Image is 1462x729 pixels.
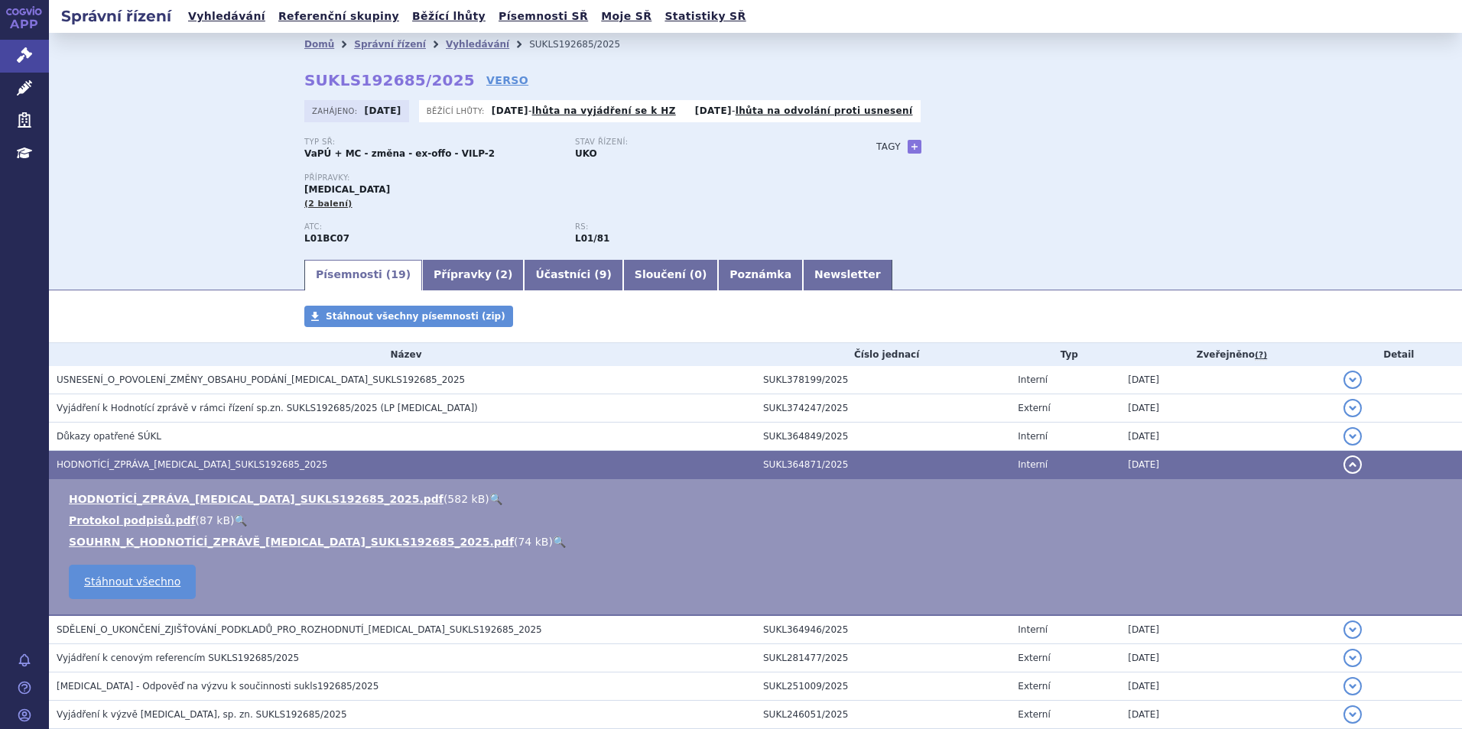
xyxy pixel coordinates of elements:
a: Vyhledávání [446,39,509,50]
button: detail [1343,399,1362,417]
button: detail [1343,620,1362,639]
span: Vyjádření k cenovým referencím SUKLS192685/2025 [57,653,299,663]
a: Protokol podpisů.pdf [69,514,196,526]
span: 74 kB [518,536,548,548]
a: Správní řízení [354,39,426,50]
span: Interní [1018,431,1048,442]
span: Externí [1018,403,1050,413]
h3: Tagy [876,138,901,156]
button: detail [1343,677,1362,695]
li: ( ) [69,513,1447,528]
a: Statistiky SŘ [660,6,750,27]
th: Zveřejněno [1120,343,1335,366]
a: HODNOTÍCÍ_ZPRÁVA_[MEDICAL_DATA]_SUKLS192685_2025.pdf [69,493,443,505]
p: - [492,105,676,117]
td: [DATE] [1120,394,1335,423]
a: 🔍 [234,514,247,526]
span: Stáhnout všechny písemnosti (zip) [326,311,505,322]
td: SUKL364946/2025 [755,615,1010,644]
a: Běžící lhůty [408,6,490,27]
a: Newsletter [803,260,892,290]
td: SUKL374247/2025 [755,394,1010,423]
a: Písemnosti SŘ [494,6,593,27]
span: 0 [694,268,702,280]
li: SUKLS192685/2025 [529,33,640,56]
td: [DATE] [1120,366,1335,394]
li: ( ) [69,534,1447,549]
th: Číslo jednací [755,343,1010,366]
abbr: (?) [1255,350,1267,361]
span: ONUREG - Odpověď na výzvu k součinnosti sukls192685/2025 [57,681,378,692]
td: SUKL364871/2025 [755,451,1010,479]
td: [DATE] [1120,451,1335,479]
span: Důkazy opatřené SÚKL [57,431,161,442]
td: SUKL378199/2025 [755,366,1010,394]
span: Interní [1018,459,1048,470]
p: Typ SŘ: [304,138,560,147]
a: Referenční skupiny [274,6,404,27]
a: Stáhnout všechny písemnosti (zip) [304,306,513,327]
button: detail [1343,371,1362,389]
h2: Správní řízení [49,5,184,27]
a: Přípravky (2) [422,260,524,290]
button: detail [1343,455,1362,474]
button: detail [1343,427,1362,446]
a: Stáhnout všechno [69,565,196,599]
strong: [DATE] [492,105,528,116]
span: [MEDICAL_DATA] [304,184,390,195]
strong: azacitidin [575,233,609,244]
p: RS: [575,222,830,232]
td: [DATE] [1120,615,1335,644]
a: Písemnosti (19) [304,260,422,290]
li: ( ) [69,491,1447,507]
td: [DATE] [1120,423,1335,451]
span: Běžící lhůty: [427,105,488,117]
strong: [DATE] [695,105,732,116]
a: Vyhledávání [184,6,270,27]
a: + [908,140,921,154]
span: Vyjádření k výzvě ONUREG, sp. zn. SUKLS192685/2025 [57,709,347,720]
a: Účastníci (9) [524,260,622,290]
th: Název [49,343,755,366]
a: VERSO [486,73,528,88]
span: Externí [1018,709,1050,720]
strong: VaPÚ + MC - změna - ex-offo - VILP-2 [304,148,495,159]
td: [DATE] [1120,644,1335,672]
span: 19 [391,268,405,280]
strong: SUKLS192685/2025 [304,71,475,89]
span: Vyjádření k Hodnotící zprávě v rámci řízení sp.zn. SUKLS192685/2025 (LP Onureg) [57,403,478,413]
p: Přípravky: [304,173,846,183]
p: - [695,105,913,117]
span: Zahájeno: [312,105,360,117]
span: 87 kB [200,514,230,526]
span: HODNOTÍCÍ_ZPRÁVA_ONUREG_SUKLS192685_2025 [57,459,328,470]
span: USNESENÍ_O_POVOLENÍ_ZMĚNY_OBSAHU_PODÁNÍ_ONUREG_SUKLS192685_2025 [57,374,465,385]
td: [DATE] [1120,701,1335,729]
a: Moje SŘ [596,6,656,27]
span: (2 balení) [304,199,353,209]
span: 2 [500,268,508,280]
a: Domů [304,39,334,50]
button: detail [1343,649,1362,667]
strong: UKO [575,148,597,159]
span: Externí [1018,681,1050,692]
a: lhůta na vyjádření se k HZ [532,105,676,116]
a: SOUHRN_K_HODNOTÍCÍ_ZPRÁVĚ_[MEDICAL_DATA]_SUKLS192685_2025.pdf [69,536,514,548]
button: detail [1343,705,1362,724]
td: SUKL246051/2025 [755,701,1010,729]
a: Poznámka [718,260,803,290]
td: [DATE] [1120,672,1335,701]
span: Interní [1018,624,1048,635]
a: 🔍 [489,493,502,505]
span: SDĚLENÍ_O_UKONČENÍ_ZJIŠŤOVÁNÍ_PODKLADŮ_PRO_ROZHODNUTÍ_ONUREG_SUKLS192685_2025 [57,624,542,635]
strong: AZACITIDIN [304,233,349,244]
p: Stav řízení: [575,138,830,147]
span: 582 kB [447,493,485,505]
span: Interní [1018,374,1048,385]
span: Externí [1018,653,1050,663]
a: 🔍 [553,536,566,548]
a: Sloučení (0) [623,260,718,290]
th: Detail [1336,343,1462,366]
strong: [DATE] [365,105,401,116]
span: 9 [599,268,607,280]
